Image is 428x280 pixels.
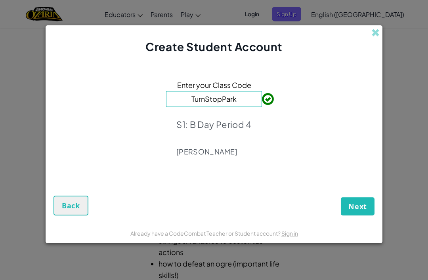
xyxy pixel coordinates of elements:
[176,147,252,156] p: [PERSON_NAME]
[53,196,88,215] button: Back
[145,40,282,53] span: Create Student Account
[176,119,252,130] p: S1: B Day Period 4
[62,201,80,210] span: Back
[130,230,281,237] span: Already have a CodeCombat Teacher or Student account?
[281,230,298,237] a: Sign in
[341,197,374,215] button: Next
[348,202,367,211] span: Next
[177,79,251,91] span: Enter your Class Code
